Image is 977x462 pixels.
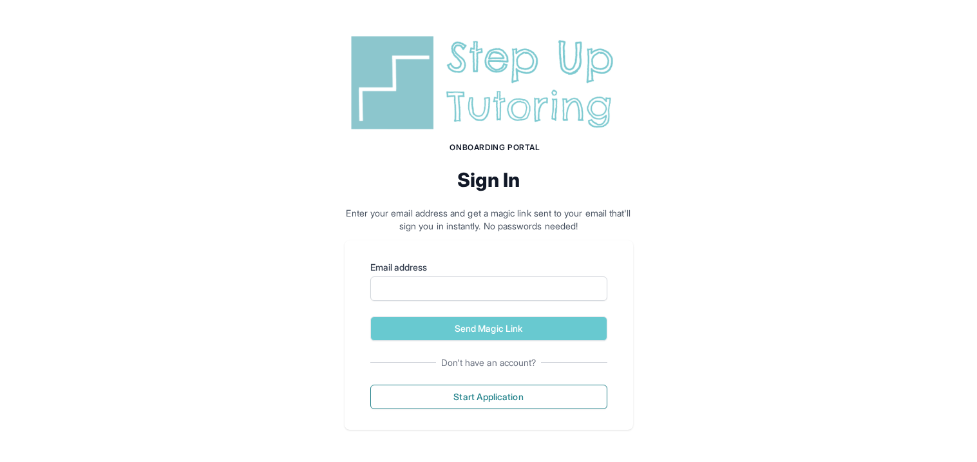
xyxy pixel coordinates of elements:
button: Send Magic Link [370,316,607,341]
label: Email address [370,261,607,274]
h2: Sign In [345,168,633,191]
img: Step Up Tutoring horizontal logo [345,31,633,135]
span: Don't have an account? [436,356,542,369]
h1: Onboarding Portal [357,142,633,153]
p: Enter your email address and get a magic link sent to your email that'll sign you in instantly. N... [345,207,633,233]
button: Start Application [370,385,607,409]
